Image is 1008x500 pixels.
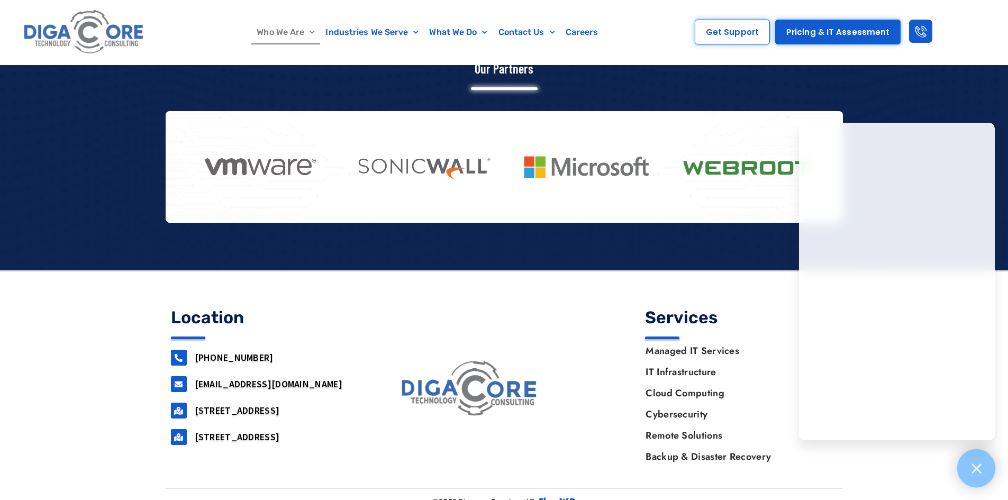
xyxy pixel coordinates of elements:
h4: Services [645,309,838,326]
img: sonicwall logo [352,150,494,185]
a: 732-646-5725 [171,350,187,366]
a: Who We Are [251,20,320,44]
a: Backup & Disaster Recovery [635,446,837,467]
a: Cybersecurity [635,404,837,425]
a: Pricing & IT Assessment [775,20,901,44]
a: Careers [560,20,604,44]
a: Cloud Computing [635,383,837,404]
a: IT Infrastructure [635,361,837,383]
a: support@digacore.com [171,376,187,392]
img: Digacore logo 1 [21,5,148,59]
a: Industries We Serve [320,20,424,44]
a: 2917 Penn Forest Blvd, Roanoke, VA 24018 [171,429,187,445]
img: webroot logo [678,150,820,185]
h4: Location [171,309,364,326]
a: [EMAIL_ADDRESS][DOMAIN_NAME] [195,378,342,390]
nav: Menu [635,340,837,467]
a: Contact Us [493,20,560,44]
span: Get Support [706,28,759,36]
a: [STREET_ADDRESS] [195,431,280,443]
nav: Menu [198,20,657,44]
iframe: Chatgenie Messenger [799,123,995,440]
span: Pricing & IT Assessment [786,28,889,36]
a: [STREET_ADDRESS] [195,404,280,416]
a: Get Support [695,20,770,44]
img: Microsoft Logo [515,149,657,184]
img: VMware Logo [189,150,331,185]
img: digacore logo [397,356,543,420]
a: [PHONE_NUMBER] [195,351,274,363]
a: What We Do [424,20,493,44]
a: Remote Solutions [635,425,837,446]
a: Managed IT Services [635,340,837,361]
a: 160 airport road, Suite 201, Lakewood, NJ, 08701 [171,403,187,419]
span: Our Partners [475,61,533,76]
